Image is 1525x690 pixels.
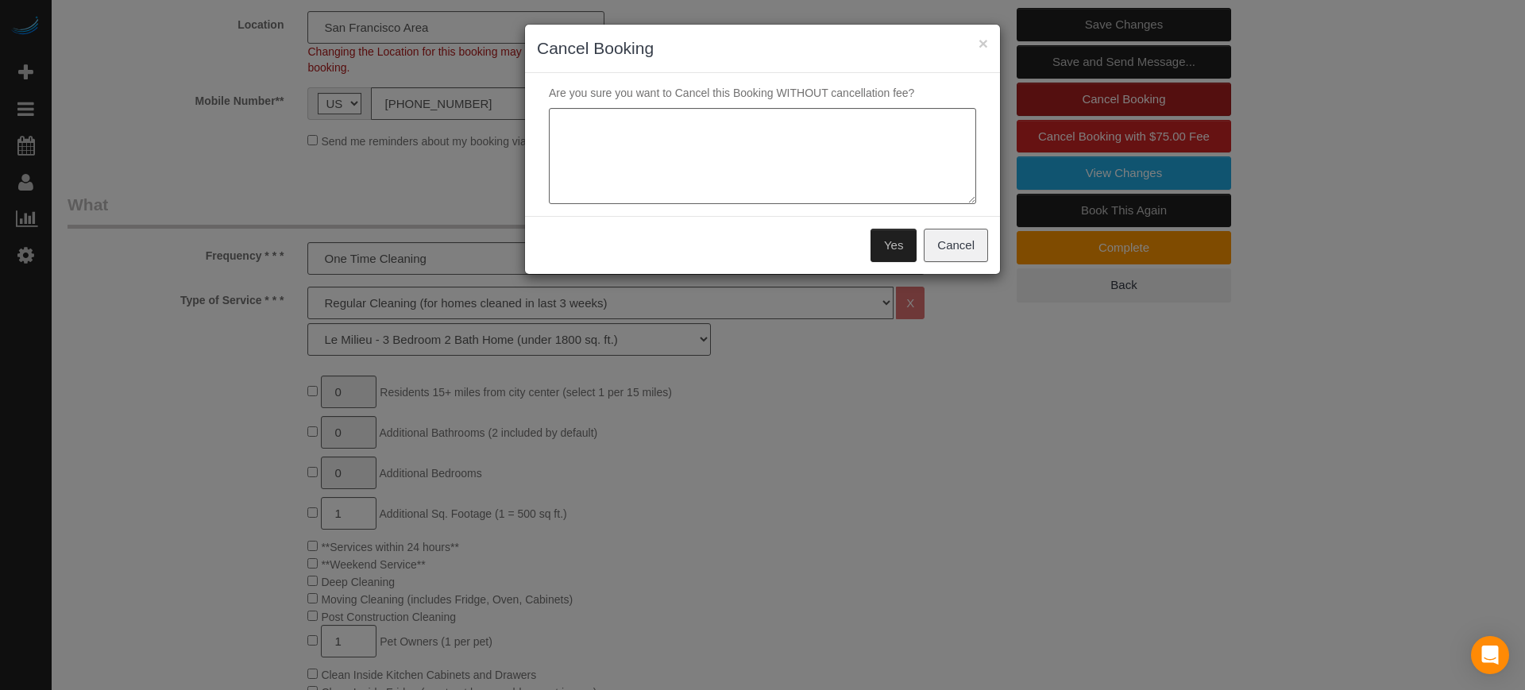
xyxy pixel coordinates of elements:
[871,229,917,262] button: Yes
[537,85,988,101] p: Are you sure you want to Cancel this Booking WITHOUT cancellation fee?
[525,25,1000,274] sui-modal: Cancel Booking
[537,37,988,60] h3: Cancel Booking
[979,35,988,52] button: ×
[1471,636,1509,674] div: Open Intercom Messenger
[924,229,988,262] button: Cancel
